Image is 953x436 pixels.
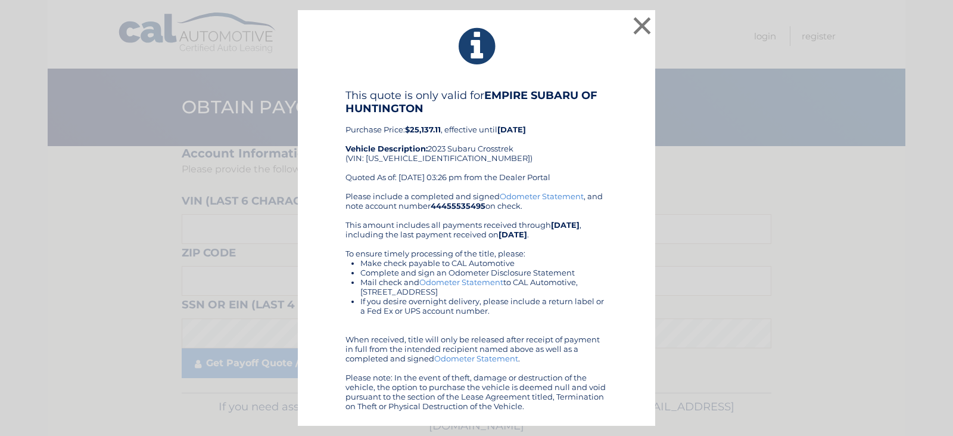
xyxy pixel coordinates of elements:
[360,268,608,277] li: Complete and sign an Odometer Disclosure Statement
[345,191,608,411] div: Please include a completed and signed , and note account number on check. This amount includes al...
[500,191,584,201] a: Odometer Statement
[434,354,518,363] a: Odometer Statement
[419,277,503,287] a: Odometer Statement
[345,89,597,115] b: EMPIRE SUBARU OF HUNTINGTON
[431,201,485,211] b: 44455535495
[360,296,608,316] li: If you desire overnight delivery, please include a return label or a Fed Ex or UPS account number.
[630,14,654,38] button: ×
[345,144,428,153] strong: Vehicle Description:
[345,89,608,115] h4: This quote is only valid for
[551,220,580,230] b: [DATE]
[499,230,527,239] b: [DATE]
[360,258,608,268] li: Make check payable to CAL Automotive
[405,125,441,134] b: $25,137.11
[497,125,526,134] b: [DATE]
[360,277,608,296] li: Mail check and to CAL Automotive, [STREET_ADDRESS]
[345,89,608,191] div: Purchase Price: , effective until 2023 Subaru Crosstrek (VIN: [US_VEHICLE_IDENTIFICATION_NUMBER])...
